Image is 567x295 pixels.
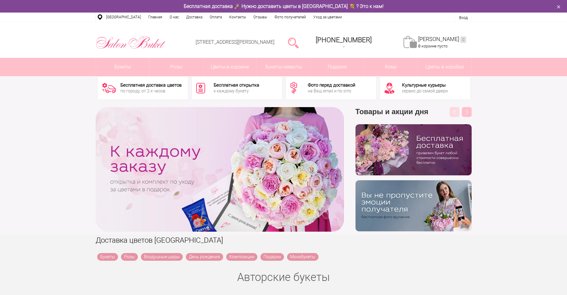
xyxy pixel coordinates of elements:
[460,36,466,43] ins: 0
[182,13,206,22] a: Доставка
[149,58,203,76] a: Розы
[418,44,447,48] span: В корзине пусто
[97,253,118,261] a: Букеты
[271,13,310,22] a: Фото получателей
[355,124,472,175] img: hpaj04joss48rwypv6hbykmvk1dj7zyr.png.webp
[355,107,472,124] h3: Товары и акции дня
[260,253,284,261] a: Подарки
[102,13,145,22] a: [GEOGRAPHIC_DATA]
[418,36,466,43] a: [PERSON_NAME]
[364,58,418,76] span: Кому
[402,89,448,93] div: сервис до самой двери
[308,89,355,93] div: на Ваш email и по sms
[120,89,182,93] div: по городу, от 2-х часов
[316,36,372,44] span: [PHONE_NUMBER]
[196,39,274,45] a: [STREET_ADDRESS][PERSON_NAME]
[287,253,318,261] a: Монобукеты
[96,58,149,76] a: Букеты
[226,13,250,22] a: Контакты
[462,107,472,117] button: Next
[355,180,472,231] img: v9wy31nijnvkfycrkduev4dhgt9psb7e.png.webp
[186,253,223,261] a: День рождения
[166,13,182,22] a: О нас
[214,83,259,88] div: Бесплатная открытка
[96,35,166,50] img: Цветы Нижний Новгород
[402,83,448,88] div: Культурные курьеры
[257,58,310,76] a: Букеты невесты
[250,13,271,22] a: Отзывы
[91,3,476,9] div: Бесплатная доставка 🚀 Нужно доставить цветы в [GEOGRAPHIC_DATA] 💐 ? Это к нам!
[237,271,330,284] a: Авторские букеты
[226,253,257,261] a: Композиции
[214,89,259,93] div: к каждому букету
[310,13,346,22] a: Уход за цветами
[141,253,183,261] a: Воздушные шары
[418,58,471,76] a: Цветы в коробке
[203,58,257,76] a: Цветы в корзине
[121,253,138,261] a: Розы
[312,34,375,51] a: [PHONE_NUMBER]
[96,235,472,246] h1: Доставка цветов [GEOGRAPHIC_DATA]
[206,13,226,22] a: Оплата
[459,15,468,20] a: Вход
[308,83,355,88] div: Фото перед доставкой
[145,13,166,22] a: Главная
[311,58,364,76] a: Подарки
[120,83,182,88] div: Бесплатная доставка цветов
